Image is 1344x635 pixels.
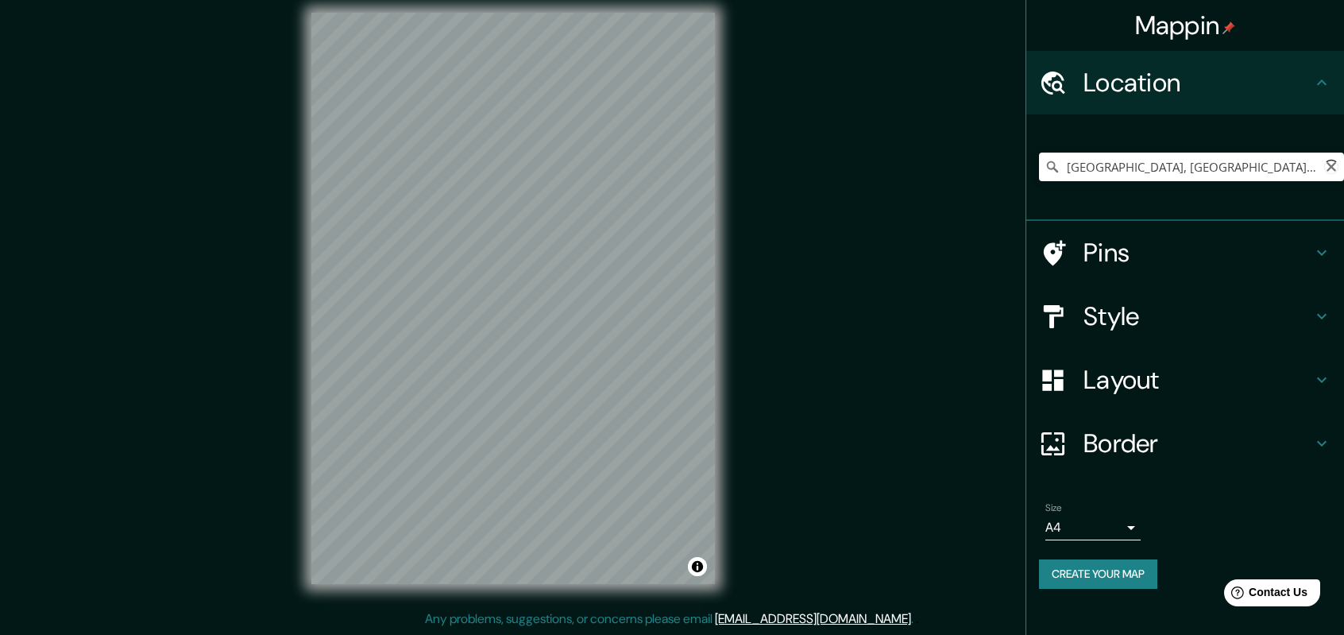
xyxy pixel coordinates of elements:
div: Location [1026,51,1344,114]
div: A4 [1045,515,1141,540]
div: . [913,610,916,629]
button: Toggle attribution [688,557,707,576]
input: Pick your city or area [1039,153,1344,181]
img: pin-icon.png [1222,21,1235,34]
h4: Mappin [1135,10,1236,41]
h4: Layout [1083,364,1312,396]
canvas: Map [311,13,715,584]
p: Any problems, suggestions, or concerns please email . [425,610,913,629]
div: Border [1026,412,1344,475]
div: Pins [1026,221,1344,285]
div: . [916,610,919,629]
button: Create your map [1039,559,1157,589]
div: Style [1026,285,1344,348]
h4: Pins [1083,237,1312,269]
div: Layout [1026,348,1344,412]
a: [EMAIL_ADDRESS][DOMAIN_NAME] [715,610,911,627]
h4: Location [1083,67,1312,99]
label: Size [1045,501,1062,515]
iframe: Help widget launcher [1203,573,1327,618]
h4: Style [1083,300,1312,332]
h4: Border [1083,428,1312,459]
